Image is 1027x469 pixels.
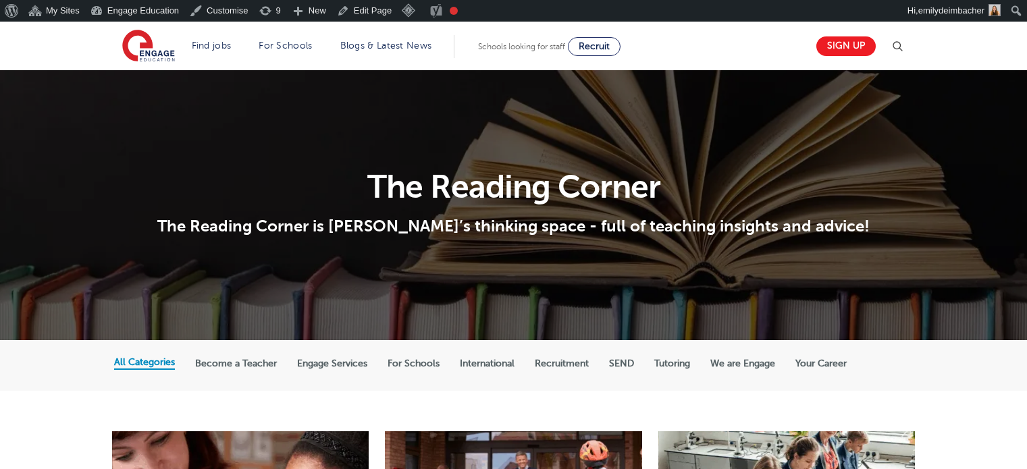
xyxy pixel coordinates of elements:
[535,358,589,370] label: Recruitment
[918,5,984,16] span: emilydeimbacher
[114,216,913,236] p: The Reading Corner is [PERSON_NAME]’s thinking space - full of teaching insights and advice!
[195,358,277,370] label: Become a Teacher
[579,41,610,51] span: Recruit
[460,358,515,370] label: International
[654,358,690,370] label: Tutoring
[259,40,312,51] a: For Schools
[388,358,440,370] label: For Schools
[297,358,367,370] label: Engage Services
[340,40,432,51] a: Blogs & Latest News
[795,358,847,370] label: Your Career
[478,42,565,51] span: Schools looking for staff
[568,37,621,56] a: Recruit
[114,356,175,368] label: All Categories
[710,358,775,370] label: We are Engage
[122,30,175,63] img: Engage Education
[114,171,913,203] h1: The Reading Corner
[192,40,232,51] a: Find jobs
[609,358,634,370] label: SEND
[816,36,876,56] a: Sign up
[450,7,458,15] div: Focus keyphrase not set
